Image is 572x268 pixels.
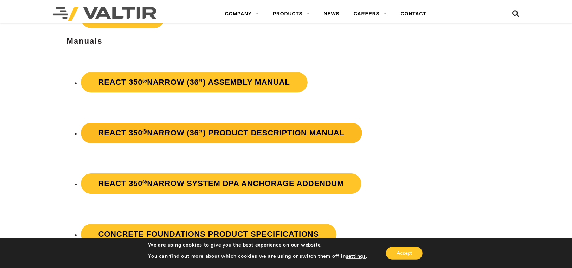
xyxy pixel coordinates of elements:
sup: ® [142,78,147,84]
img: Valtir [53,7,156,21]
a: REACT 350®Narrow (36”) Product Description Manual [81,123,362,143]
a: PRODUCTS [266,7,317,21]
a: REACT 350®Narrow System DPA Anchorage Addendum [81,173,362,194]
strong: Concrete Foundations Product Specifications [98,230,319,238]
a: REACT 350®Narrow (36”) Assembly Manual [81,72,308,92]
button: Accept [386,247,423,260]
a: CAREERS [347,7,394,21]
strong: Manuals [67,37,103,45]
sup: ® [142,179,147,185]
p: You can find out more about which cookies we are using or switch them off in . [148,253,367,260]
button: settings [346,253,366,260]
p: We are using cookies to give you the best experience on our website. [148,242,367,248]
a: NEWS [317,7,347,21]
strong: REACT 350 Narrow (36”) Assembly Manual [98,78,290,87]
a: COMPANY [218,7,266,21]
a: Concrete Foundations Product Specifications [81,224,337,244]
a: CONTACT [394,7,433,21]
sup: ® [142,128,147,135]
strong: REACT 350 Narrow System DPA Anchorage Addendum [98,179,344,188]
strong: REACT 350 Narrow (36”) Product Description Manual [98,128,345,137]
